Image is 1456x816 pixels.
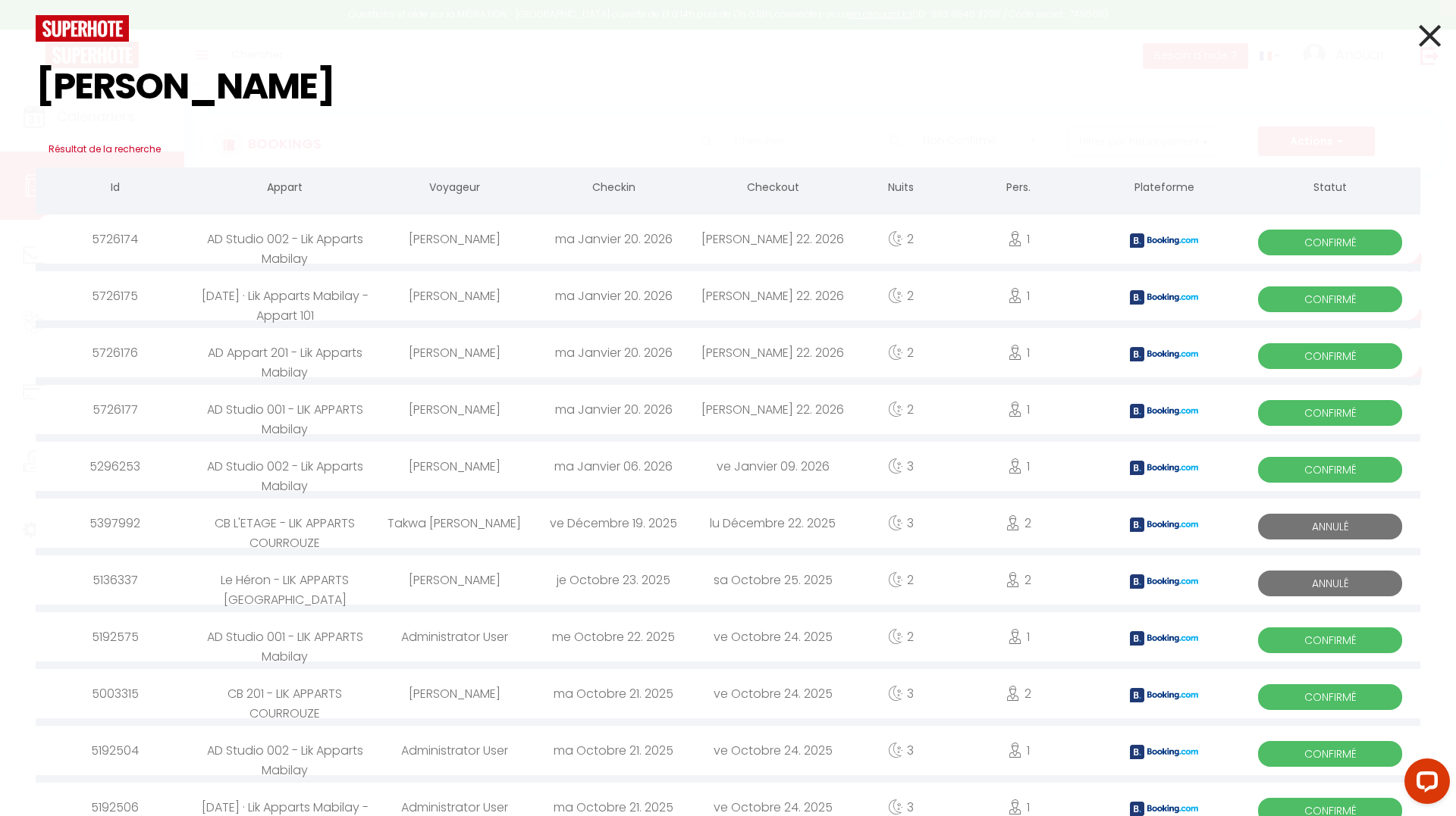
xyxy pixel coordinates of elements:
[195,669,375,718] div: CB 201 - LIK APPARTS COURROUZE
[36,385,195,434] div: 5726177
[1258,230,1402,255] span: Confirmé
[949,499,1088,548] div: 2
[1130,461,1198,475] img: booking2.png
[534,385,693,434] div: ma Janvier 20. 2026
[375,167,534,211] th: Voyageur
[852,726,949,775] div: 3
[1130,290,1198,305] img: booking2.png
[195,442,375,491] div: AD Studio 002 - Lik Apparts Mabilay
[693,385,852,434] div: [PERSON_NAME] 22. 2026
[1130,688,1198,702] img: booking2.png
[36,131,1420,167] h3: Résultat de la recherche
[1088,167,1241,211] th: Plateforme
[852,385,949,434] div: 2
[1258,684,1402,710] span: Confirmé
[375,442,534,491] div: [PERSON_NAME]
[693,271,852,320] div: [PERSON_NAME] 22. 2026
[195,555,375,605] div: Le Héron - LIK APPARTS [GEOGRAPHIC_DATA]
[375,385,534,434] div: [PERSON_NAME]
[1258,286,1402,312] span: Confirmé
[36,167,195,211] th: Id
[852,669,949,718] div: 3
[693,442,852,491] div: ve Janvier 09. 2026
[534,328,693,377] div: ma Janvier 20. 2026
[949,669,1088,718] div: 2
[1258,514,1402,539] span: Annulé
[949,385,1088,434] div: 1
[949,214,1088,264] div: 1
[36,42,1420,131] input: Tapez pour rechercher...
[375,499,534,548] div: Takwa [PERSON_NAME]
[1130,404,1198,418] img: booking2.png
[534,612,693,661] div: me Octobre 22. 2025
[1258,343,1402,369] span: Confirmé
[195,214,375,264] div: AD Studio 002 - Lik Apparts Mabilay
[36,555,195,605] div: 5136337
[534,669,693,718] div: ma Octobre 21. 2025
[1258,741,1402,767] span: Confirmé
[375,669,534,718] div: [PERSON_NAME]
[534,555,693,605] div: je Octobre 23. 2025
[36,15,129,42] img: logo
[534,499,693,548] div: ve Décembre 19. 2025
[375,726,534,775] div: Administrator User
[852,328,949,377] div: 2
[949,271,1088,320] div: 1
[1130,347,1198,361] img: booking2.png
[36,214,195,264] div: 5726174
[36,328,195,377] div: 5726176
[949,612,1088,661] div: 1
[1130,233,1198,248] img: booking2.png
[693,328,852,377] div: [PERSON_NAME] 22. 2026
[1130,574,1198,589] img: booking2.png
[36,499,195,548] div: 5397992
[195,499,375,548] div: CB L'ETAGE - LIK APPARTS COURROUZE
[852,612,949,661] div: 2
[693,555,852,605] div: sa Octobre 25. 2025
[195,271,375,320] div: [DATE] · Lik Apparts Mabilay - Appart 101
[693,669,852,718] div: ve Octobre 24. 2025
[1258,627,1402,653] span: Confirmé
[1258,400,1402,426] span: Confirmé
[852,499,949,548] div: 3
[36,669,195,718] div: 5003315
[852,555,949,605] div: 2
[1130,517,1198,532] img: booking2.png
[693,499,852,548] div: lu Décembre 22. 2025
[852,214,949,264] div: 2
[1392,752,1456,816] iframe: LiveChat chat widget
[534,726,693,775] div: ma Octobre 21. 2025
[1258,571,1402,596] span: Annulé
[852,271,949,320] div: 2
[534,271,693,320] div: ma Janvier 20. 2026
[36,271,195,320] div: 5726175
[534,167,693,211] th: Checkin
[949,328,1088,377] div: 1
[1130,745,1198,759] img: booking2.png
[375,328,534,377] div: [PERSON_NAME]
[949,555,1088,605] div: 2
[1130,802,1198,816] img: booking2.png
[852,442,949,491] div: 3
[949,726,1088,775] div: 1
[852,167,949,211] th: Nuits
[36,726,195,775] div: 5192504
[534,214,693,264] div: ma Janvier 20. 2026
[693,726,852,775] div: ve Octobre 24. 2025
[949,167,1088,211] th: Pers.
[36,612,195,661] div: 5192575
[693,612,852,661] div: ve Octobre 24. 2025
[195,167,375,211] th: Appart
[693,214,852,264] div: [PERSON_NAME] 22. 2026
[375,612,534,661] div: Administrator User
[949,442,1088,491] div: 1
[1258,457,1402,483] span: Confirmé
[195,328,375,377] div: AD Appart 201 - Lik Apparts Mabilay
[693,167,852,211] th: Checkout
[195,385,375,434] div: AD Studio 001 - LIK APPARTS Mabilay
[1241,167,1420,211] th: Statut
[375,271,534,320] div: [PERSON_NAME]
[195,726,375,775] div: AD Studio 002 - Lik Apparts Mabilay
[375,214,534,264] div: [PERSON_NAME]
